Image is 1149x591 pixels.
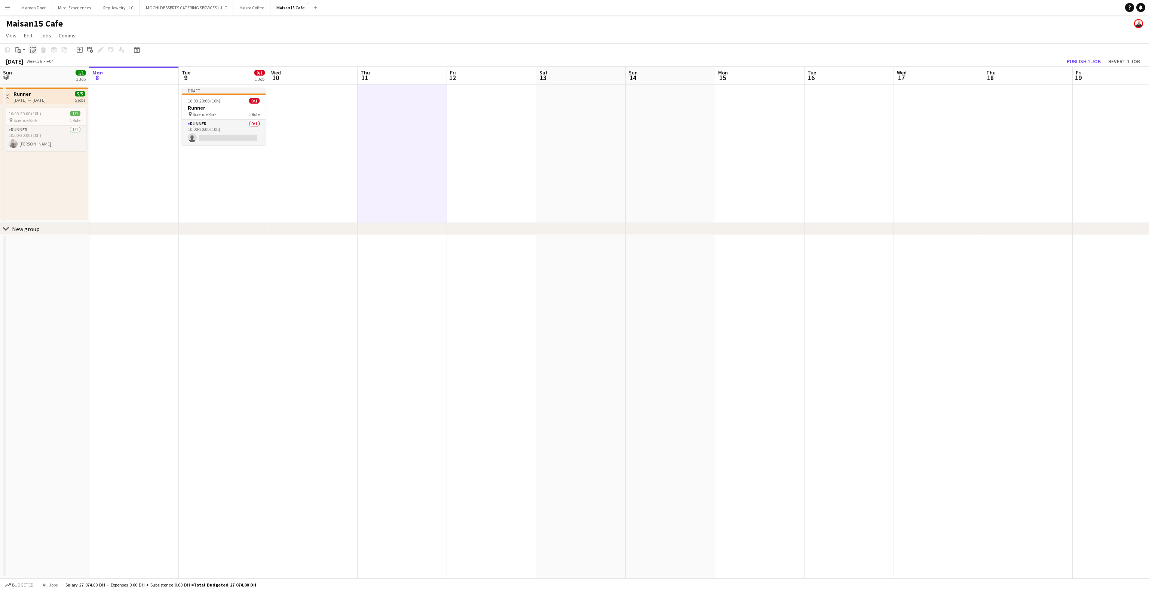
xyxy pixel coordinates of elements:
[97,0,140,15] button: Rep Jewelry LLC
[13,97,46,103] div: [DATE] → [DATE]
[255,76,264,82] div: 1 Job
[181,73,190,82] span: 9
[41,582,59,588] span: All jobs
[628,73,638,82] span: 14
[1064,56,1104,66] button: Publish 1 job
[270,0,311,15] button: Maisan15 Cafe
[40,32,51,39] span: Jobs
[12,582,34,588] span: Budgeted
[3,69,12,76] span: Sun
[896,73,907,82] span: 17
[12,225,40,233] div: New group
[270,73,281,82] span: 10
[6,58,23,65] div: [DATE]
[182,104,266,111] h3: Runner
[70,117,80,123] span: 1 Role
[233,0,270,15] button: Masra Coffee
[140,0,233,15] button: MOCHI DESSERTS CATERING SERVICES L.L.C
[897,69,907,76] span: Wed
[76,76,86,82] div: 1 Job
[56,31,79,40] a: Comms
[808,69,816,76] span: Tue
[449,73,456,82] span: 12
[3,108,86,151] app-job-card: 10:00-20:00 (10h)1/1 Science Park1 RoleRunner1/110:00-20:00 (10h)[PERSON_NAME]
[65,582,256,588] div: Salary 27 074.00 DH + Expenses 0.00 DH + Subsistence 0.00 DH =
[193,111,217,117] span: Science Park
[75,91,85,97] span: 5/5
[1134,19,1143,28] app-user-avatar: Houssam Hussein
[6,32,16,39] span: View
[6,18,63,29] h1: Maisan15 Cafe
[13,117,37,123] span: Science Park
[9,111,41,116] span: 10:00-20:00 (10h)
[361,69,370,76] span: Thu
[194,582,256,588] span: Total Budgeted 27 074.00 DH
[91,73,103,82] span: 8
[1076,69,1082,76] span: Fri
[182,88,266,94] div: Draft
[538,73,548,82] span: 13
[3,126,86,151] app-card-role: Runner1/110:00-20:00 (10h)[PERSON_NAME]
[70,111,80,116] span: 1/1
[76,70,86,76] span: 1/1
[3,31,19,40] a: View
[271,69,281,76] span: Wed
[1105,56,1143,66] button: Revert 1 job
[985,73,996,82] span: 18
[182,88,266,145] app-job-card: Draft10:00-20:00 (10h)0/1Runner Science Park1 RoleRunner0/110:00-20:00 (10h)
[806,73,816,82] span: 16
[1075,73,1082,82] span: 19
[249,98,260,104] span: 0/1
[450,69,456,76] span: Fri
[188,98,220,104] span: 10:00-20:00 (10h)
[59,32,76,39] span: Comms
[75,97,85,103] div: 5 jobs
[182,120,266,145] app-card-role: Runner0/110:00-20:00 (10h)
[25,58,43,64] span: Week 36
[24,32,33,39] span: Edit
[986,69,996,76] span: Thu
[717,73,728,82] span: 15
[539,69,548,76] span: Sat
[718,69,728,76] span: Mon
[37,31,54,40] a: Jobs
[629,69,638,76] span: Sun
[21,31,36,40] a: Edit
[4,581,35,589] button: Budgeted
[15,0,52,15] button: Maroon Door
[249,111,260,117] span: 1 Role
[359,73,370,82] span: 11
[92,69,103,76] span: Mon
[46,58,53,64] div: +04
[52,0,97,15] button: Miral Experiences
[254,70,265,76] span: 0/1
[2,73,12,82] span: 7
[13,91,46,97] h3: Runner
[182,69,190,76] span: Tue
